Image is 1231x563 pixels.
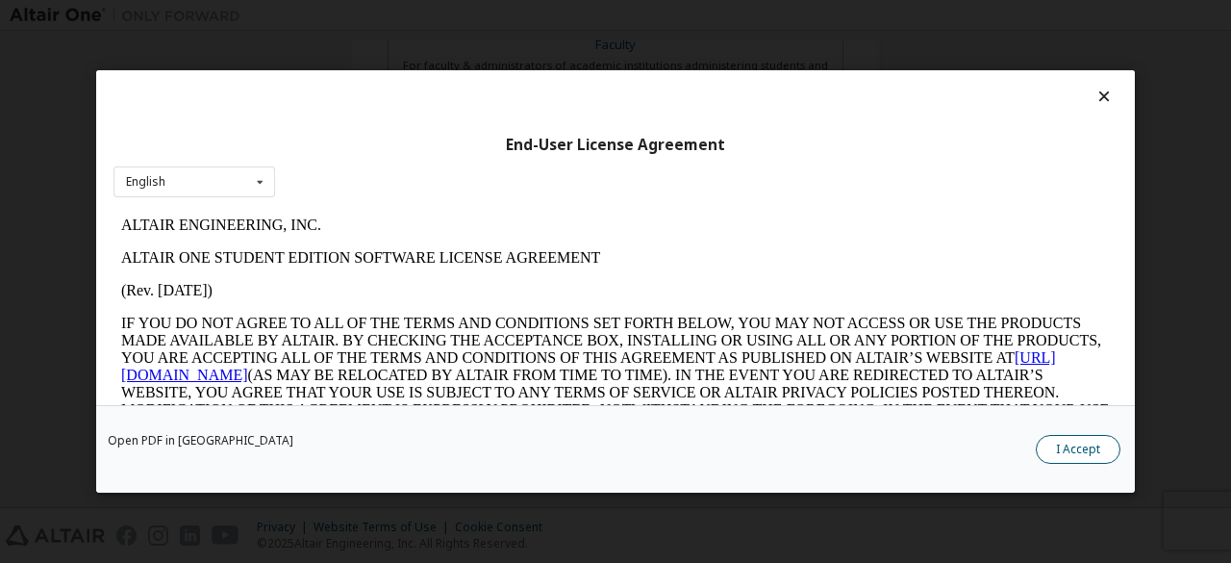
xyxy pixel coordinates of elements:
p: ALTAIR ONE STUDENT EDITION SOFTWARE LICENSE AGREEMENT [8,40,996,58]
p: ALTAIR ENGINEERING, INC. [8,8,996,25]
p: (Rev. [DATE]) [8,73,996,90]
a: Open PDF in [GEOGRAPHIC_DATA] [108,435,293,447]
div: End-User License Agreement [113,136,1118,155]
a: [URL][DOMAIN_NAME] [8,141,942,174]
div: English [126,176,165,188]
button: I Accept [1036,435,1120,464]
p: IF YOU DO NOT AGREE TO ALL OF THE TERMS AND CONDITIONS SET FORTH BELOW, YOU MAY NOT ACCESS OR USE... [8,106,996,244]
